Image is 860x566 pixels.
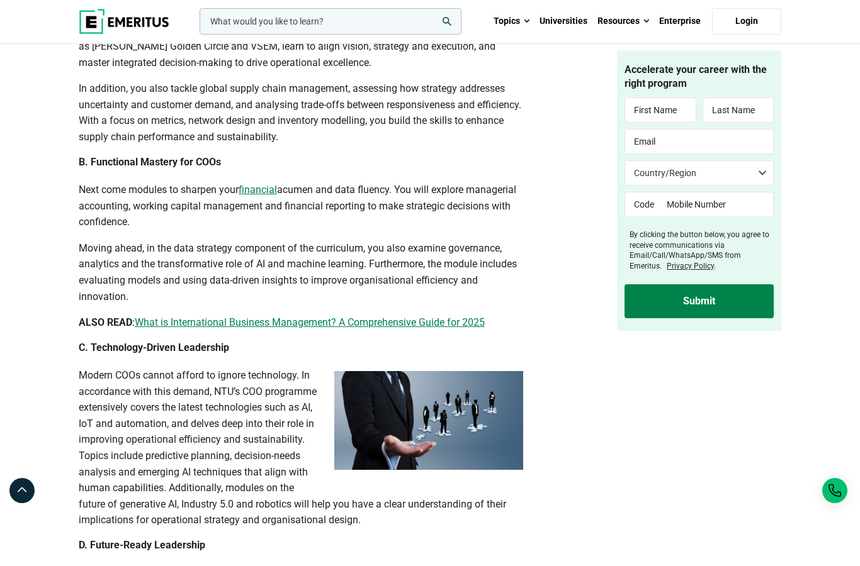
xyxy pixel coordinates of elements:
input: Code [625,192,658,217]
input: woocommerce-product-search-field-0 [200,8,461,35]
label: By clicking the button below, you agree to receive communications via Email/Call/WhatsApp/SMS fro... [630,230,774,272]
input: Mobile Number [658,192,774,217]
b: B. Functional Mastery for COOs [79,156,221,168]
span: Next come modules to sharpen your [79,184,239,196]
a: Privacy Policy [667,262,714,270]
select: Country [625,160,774,186]
span: To start with, the opening modules develop your strategic mindset. You examine frameworks such as... [79,24,512,68]
b: D. Future-Ready Leadership [79,539,205,551]
b: ALSO READ [79,316,132,328]
input: First Name [625,97,696,123]
h4: Accelerate your career with the right program [625,63,774,91]
span: Moving ahead, in the data strategy component of the curriculum, you also examine governance, anal... [79,242,517,302]
b: C. Technology-Driven Leadership [79,341,229,353]
a: financial [239,184,277,196]
span: Modern COOs cannot afford to ignore technology. In accordance with this demand, NTU’s COO program... [79,369,506,526]
input: Email [625,129,774,154]
a: Login [712,8,781,35]
input: Last Name [703,97,774,123]
a: What is International Business Management? A Comprehensive Guide for 2025 [135,316,485,328]
span: acumen and data fluency. You will explore managerial accounting, working capital management and f... [79,184,516,228]
span: In addition, you also tackle global supply chain management, assessing how strategy addresses unc... [79,82,521,143]
span: : [132,316,135,328]
input: Submit [625,284,774,318]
